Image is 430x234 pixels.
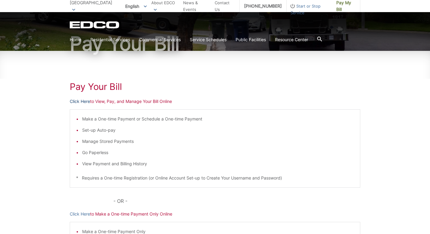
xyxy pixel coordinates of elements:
[82,138,354,145] li: Manage Stored Payments
[70,211,360,217] p: to Make a One-time Payment Only Online
[70,98,90,105] a: Click Here
[70,211,90,217] a: Click Here
[70,98,360,105] p: to View, Pay, and Manage Your Bill Online
[190,36,227,43] a: Service Schedules
[82,160,354,167] li: View Payment and Billing History
[139,36,181,43] a: Commercial Services
[82,116,354,122] li: Make a One-time Payment or Schedule a One-time Payment
[275,36,308,43] a: Resource Center
[76,175,354,181] p: * Requires a One-time Registration (or Online Account Set-up to Create Your Username and Password)
[121,1,151,11] span: English
[70,21,120,28] a: EDCD logo. Return to the homepage.
[82,127,354,133] li: Set-up Auto-pay
[70,81,360,92] h1: Pay Your Bill
[82,149,354,156] li: Go Paperless
[113,197,360,205] p: - OR -
[70,34,360,53] h1: Pay Your Bill
[70,36,81,43] a: Home
[236,36,266,43] a: Public Facilities
[90,36,130,43] a: Residential Services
